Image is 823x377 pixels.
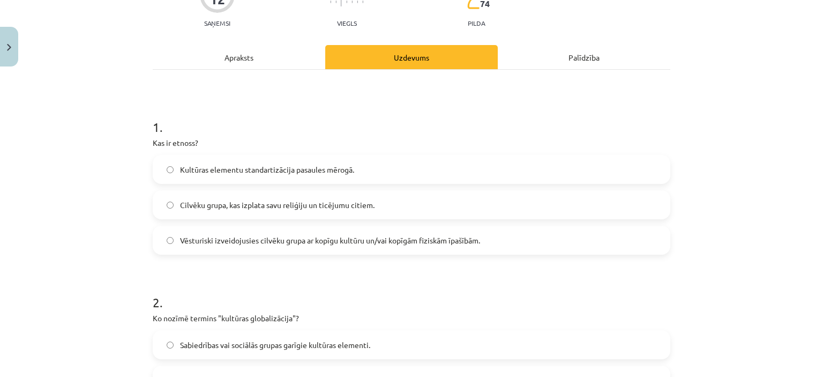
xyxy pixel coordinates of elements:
span: Kultūras elementu standartizācija pasaules mērogā. [180,164,354,175]
div: Apraksts [153,45,325,69]
p: Ko nozīmē termins "kultūras globalizācija"? [153,313,670,324]
p: pilda [468,19,485,27]
input: Sabiedrības vai sociālās grupas garīgie kultūras elementi. [167,342,174,349]
p: Saņemsi [200,19,235,27]
img: icon-short-line-57e1e144782c952c97e751825c79c345078a6d821885a25fce030b3d8c18986b.svg [330,1,331,3]
img: icon-short-line-57e1e144782c952c97e751825c79c345078a6d821885a25fce030b3d8c18986b.svg [362,1,363,3]
span: Cilvēku grupa, kas izplata savu reliģiju un ticējumu citiem. [180,199,375,211]
h1: 2 . [153,276,670,309]
img: icon-close-lesson-0947bae3869378f0d4975bcd49f059093ad1ed9edebbc8119c70593378902aed.svg [7,44,11,51]
img: icon-short-line-57e1e144782c952c97e751825c79c345078a6d821885a25fce030b3d8c18986b.svg [346,1,347,3]
span: Vēsturiski izveidojusies cilvēku grupa ar kopīgu kultūru un/vai kopīgām fiziskām īpašībām. [180,235,480,246]
h1: 1 . [153,101,670,134]
div: Palīdzība [498,45,670,69]
p: Viegls [337,19,357,27]
input: Vēsturiski izveidojusies cilvēku grupa ar kopīgu kultūru un/vai kopīgām fiziskām īpašībām. [167,237,174,244]
img: icon-short-line-57e1e144782c952c97e751825c79c345078a6d821885a25fce030b3d8c18986b.svg [357,1,358,3]
img: icon-short-line-57e1e144782c952c97e751825c79c345078a6d821885a25fce030b3d8c18986b.svg [351,1,353,3]
img: icon-short-line-57e1e144782c952c97e751825c79c345078a6d821885a25fce030b3d8c18986b.svg [335,1,336,3]
span: Sabiedrības vai sociālās grupas garīgie kultūras elementi. [180,339,370,351]
p: Kas ir etnoss? [153,137,670,149]
div: Uzdevums [325,45,498,69]
input: Cilvēku grupa, kas izplata savu reliģiju un ticējumu citiem. [167,202,174,209]
input: Kultūras elementu standartizācija pasaules mērogā. [167,166,174,173]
